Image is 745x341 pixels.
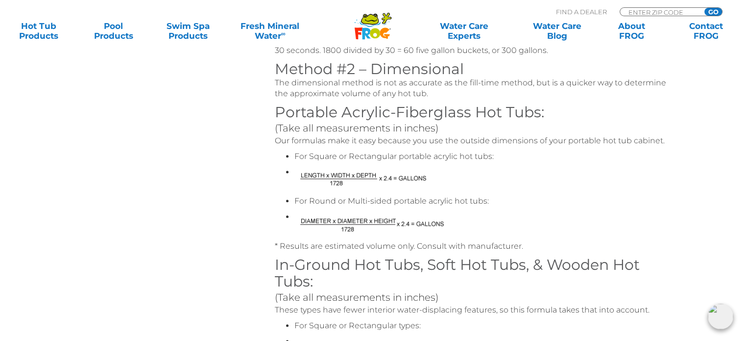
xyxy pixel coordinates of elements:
p: * Results are estimated volume only. Consult with manufacturer. [275,241,667,252]
div: (Take all measurements in inches) [275,121,667,135]
a: AboutFROG [602,21,660,41]
sup: ∞ [281,30,285,37]
input: GO [704,8,722,16]
p: Find A Dealer [556,7,607,16]
a: ContactFROG [677,21,735,41]
a: Water CareExperts [417,21,511,41]
a: Water CareBlog [528,21,586,41]
img: openIcon [708,304,733,329]
li: For Square or Rectangular types: [294,320,667,331]
img: Formula for Volume of Square or Rectangular portable acrylic hot tubs [294,167,430,191]
a: PoolProducts [84,21,142,41]
h3: Portable Acrylic-Fiberglass Hot Tubs: [275,104,667,121]
p: These types have fewer interior water-displacing features, so this formula takes that into account. [275,305,667,315]
h3: In-Ground Hot Tubs, Soft Hot Tubs, & Wooden Hot Tubs: [275,257,667,290]
p: Our formulas make it easy because you use the outside dimensions of your portable hot tub cabinet. [275,135,667,146]
li: For Square or Rectangular portable acrylic hot tubs: [294,151,667,162]
a: Swim SpaProducts [159,21,217,41]
h3: Method #2 – Dimensional [275,61,667,78]
li: For Round or Multi-sided portable acrylic hot tubs: [294,196,667,207]
div: (Take all measurements in inches) [275,290,667,305]
a: Hot TubProducts [10,21,68,41]
a: Fresh MineralWater∞ [234,21,306,41]
p: The dimensional method is not as accurate as the fill-time method, but is a quicker way to determ... [275,78,667,99]
input: Zip Code Form [627,8,694,16]
img: Formula for Volume of Round or Multi-sided portable acrylic hot tubs [294,211,448,236]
